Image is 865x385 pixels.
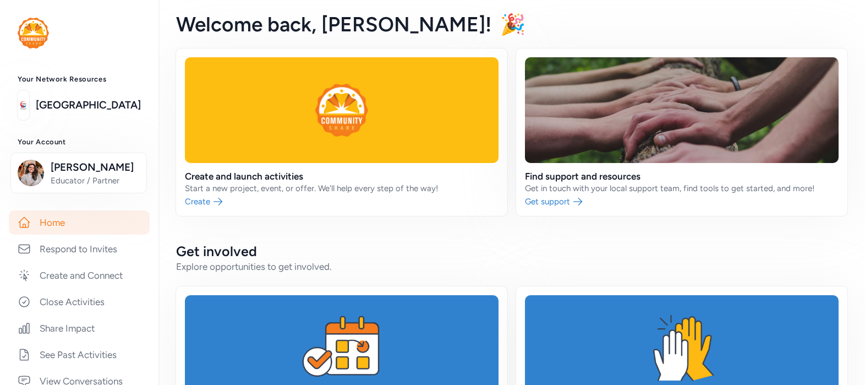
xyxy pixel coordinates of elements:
span: [PERSON_NAME] [51,160,140,175]
a: Home [9,210,150,235]
a: Close Activities [9,290,150,314]
a: See Past Activities [9,343,150,367]
a: [GEOGRAPHIC_DATA] [36,97,141,113]
button: [PERSON_NAME]Educator / Partner [10,153,147,193]
a: Share Impact [9,316,150,340]
span: Welcome back , [PERSON_NAME]! [176,12,491,36]
span: 🎉 [500,12,525,36]
a: Create and Connect [9,263,150,288]
a: Respond to Invites [9,237,150,261]
div: Explore opportunities to get involved. [176,260,847,273]
img: logo [18,93,29,117]
h3: Your Network Resources [18,75,141,84]
h2: Get involved [176,242,847,260]
span: Educator / Partner [51,175,140,186]
img: logo [18,18,49,48]
h3: Your Account [18,138,141,147]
